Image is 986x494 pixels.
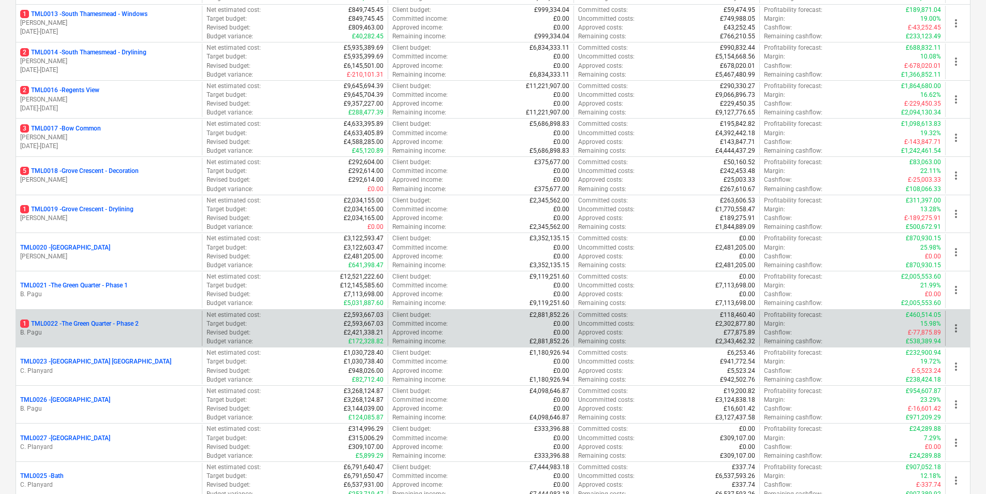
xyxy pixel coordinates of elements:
p: £-229,450.35 [904,99,941,108]
p: Margin : [764,52,785,61]
p: Remaining cashflow : [764,185,822,194]
p: Remaining income : [392,261,446,270]
p: TML0023 - [GEOGRAPHIC_DATA] [GEOGRAPHIC_DATA] [20,357,171,366]
span: 1 [20,319,29,328]
p: £678,020.01 [720,62,755,70]
p: £195,842.82 [720,120,755,128]
span: 5 [20,167,29,175]
p: [PERSON_NAME] [20,57,198,66]
p: £0.00 [553,14,569,23]
p: Net estimated cost : [207,196,261,205]
p: Uncommitted costs : [578,205,635,214]
p: Remaining cashflow : [764,147,822,155]
p: Remaining income : [392,108,446,117]
p: Remaining income : [392,70,446,79]
p: Approved costs : [578,99,623,108]
p: Net estimated cost : [207,82,261,91]
p: Remaining costs : [578,185,626,194]
p: [PERSON_NAME] [20,19,198,27]
p: [PERSON_NAME] [20,95,198,104]
p: £9,119,251.60 [529,272,569,281]
p: £59,474.95 [724,6,755,14]
p: Margin : [764,167,785,176]
p: £288,477.39 [348,108,384,117]
span: more_vert [950,246,962,258]
p: Remaining cashflow : [764,32,822,41]
p: [DATE] - [DATE] [20,104,198,113]
p: £999,334.04 [534,6,569,14]
p: £2,094,130.34 [901,108,941,117]
p: £229,450.35 [720,99,755,108]
p: [PERSON_NAME] [20,176,198,184]
p: £143,847.71 [720,138,755,147]
p: Uncommitted costs : [578,129,635,138]
p: £0.00 [739,252,755,261]
p: £25,003.33 [724,176,755,184]
p: Remaining cashflow : [764,108,822,117]
p: £189,871.04 [906,6,941,14]
p: Revised budget : [207,252,251,261]
p: Target budget : [207,243,247,252]
p: £-143,847.71 [904,138,941,147]
span: more_vert [950,208,962,220]
p: [DATE] - [DATE] [20,27,198,36]
p: £849,745.45 [348,14,384,23]
p: £0.00 [367,185,384,194]
p: Budget variance : [207,185,253,194]
div: TML0026 -[GEOGRAPHIC_DATA]B. Pagu [20,396,198,413]
div: 3TML0017 -Bow Common[PERSON_NAME][DATE]-[DATE] [20,124,198,151]
p: £809,463.00 [348,23,384,32]
p: TML0017 - Bow Common [20,124,101,133]
p: Committed costs : [578,196,628,205]
p: £688,832.11 [906,43,941,52]
p: Revised budget : [207,23,251,32]
span: 3 [20,124,29,133]
p: £267,610.67 [720,185,755,194]
p: £3,352,135.15 [529,234,569,243]
p: Margin : [764,243,785,252]
p: Budget variance : [207,108,253,117]
p: £0.00 [367,223,384,231]
p: £3,122,593.47 [344,234,384,243]
span: more_vert [950,322,962,335]
p: 22.11% [920,167,941,176]
div: TML0021 -The Green Quarter - Phase 1B. Pagu [20,281,198,299]
span: 2 [20,86,29,94]
p: £0.00 [553,252,569,261]
p: C. Planyard [20,367,198,375]
p: £2,034,165.00 [344,205,384,214]
p: £5,935,389.69 [344,43,384,52]
p: £375,677.00 [534,185,569,194]
p: Committed costs : [578,82,628,91]
p: Margin : [764,129,785,138]
p: Client budget : [392,272,431,281]
p: Committed costs : [578,272,628,281]
p: 10.08% [920,52,941,61]
p: £0.00 [553,138,569,147]
p: £870,930.15 [906,261,941,270]
p: Remaining income : [392,147,446,155]
p: Profitability forecast : [764,6,822,14]
p: 16.62% [920,91,941,99]
p: TML0022 - The Green Quarter - Phase 2 [20,319,139,328]
p: £4,588,285.00 [344,138,384,147]
p: £5,154,668.56 [715,52,755,61]
p: £0.00 [553,62,569,70]
p: Client budget : [392,82,431,91]
p: Approved income : [392,138,443,147]
p: £0.00 [553,281,569,290]
p: Margin : [764,205,785,214]
p: £0.00 [553,99,569,108]
p: Client budget : [392,43,431,52]
p: Target budget : [207,52,247,61]
p: Remaining cashflow : [764,261,822,270]
p: Budget variance : [207,147,253,155]
span: more_vert [950,284,962,296]
p: Target budget : [207,129,247,138]
p: TML0027 - [GEOGRAPHIC_DATA] [20,434,110,443]
p: £766,210.55 [720,32,755,41]
p: £-43,252.45 [908,23,941,32]
p: £233,123.49 [906,32,941,41]
p: £3,352,135.15 [529,261,569,270]
div: 5TML0018 -Grove Crescent - Decoration[PERSON_NAME] [20,167,198,184]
